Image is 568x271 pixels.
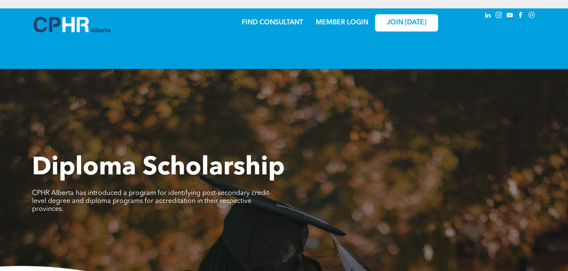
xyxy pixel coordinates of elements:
[32,190,271,213] span: CPHR Alberta has introduced a program for identifying post-secondary credit-level degree and dipl...
[387,19,426,27] span: JOIN [DATE]
[483,11,493,22] a: linkedin
[527,11,536,22] a: Social network
[494,11,504,22] a: instagram
[34,17,110,32] img: A blue and white logo for cp alberta
[32,155,285,181] span: Diploma Scholarship
[242,19,303,26] a: FIND CONSULTANT
[505,11,515,22] a: youtube
[316,19,368,26] a: MEMBER LOGIN
[516,11,526,22] a: facebook
[375,14,438,32] a: JOIN [DATE]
